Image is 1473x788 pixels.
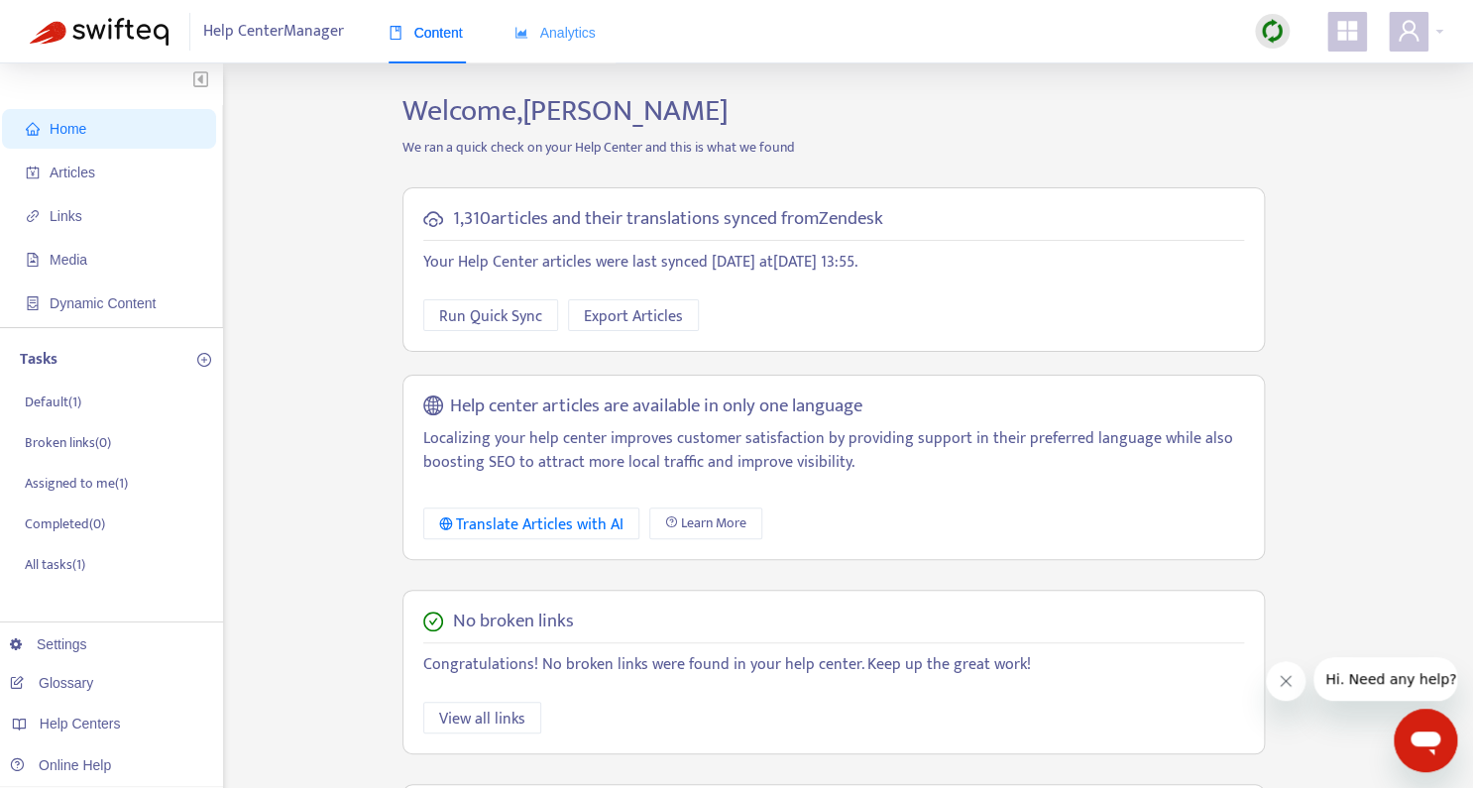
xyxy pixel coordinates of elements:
[26,253,40,267] span: file-image
[25,513,105,534] p: Completed ( 0 )
[514,26,528,40] span: area-chart
[514,25,596,41] span: Analytics
[50,165,95,180] span: Articles
[1266,661,1305,701] iframe: Close message
[1335,19,1359,43] span: appstore
[26,122,40,136] span: home
[584,304,683,329] span: Export Articles
[423,395,443,418] span: global
[423,612,443,631] span: check-circle
[388,137,1280,158] p: We ran a quick check on your Help Center and this is what we found
[10,636,87,652] a: Settings
[30,18,169,46] img: Swifteq
[26,296,40,310] span: container
[439,512,624,537] div: Translate Articles with AI
[568,299,699,331] button: Export Articles
[389,25,463,41] span: Content
[50,208,82,224] span: Links
[423,209,443,229] span: cloud-sync
[450,395,862,418] h5: Help center articles are available in only one language
[423,299,558,331] button: Run Quick Sync
[10,675,93,691] a: Glossary
[25,473,128,494] p: Assigned to me ( 1 )
[1313,657,1457,701] iframe: Message from company
[50,252,87,268] span: Media
[453,208,883,231] h5: 1,310 articles and their translations synced from Zendesk
[402,86,729,136] span: Welcome, [PERSON_NAME]
[439,304,542,329] span: Run Quick Sync
[423,653,1244,677] p: Congratulations! No broken links were found in your help center. Keep up the great work!
[26,209,40,223] span: link
[10,757,111,773] a: Online Help
[1260,19,1285,44] img: sync.dc5367851b00ba804db3.png
[40,716,121,732] span: Help Centers
[50,121,86,137] span: Home
[50,295,156,311] span: Dynamic Content
[1394,709,1457,772] iframe: Button to launch messaging window
[25,554,85,575] p: All tasks ( 1 )
[649,507,762,539] a: Learn More
[423,251,1244,275] p: Your Help Center articles were last synced [DATE] at [DATE] 13:55 .
[423,507,640,539] button: Translate Articles with AI
[20,348,57,372] p: Tasks
[423,427,1244,475] p: Localizing your help center improves customer satisfaction by providing support in their preferre...
[439,707,525,732] span: View all links
[389,26,402,40] span: book
[26,166,40,179] span: account-book
[453,611,574,633] h5: No broken links
[203,13,344,51] span: Help Center Manager
[423,702,541,733] button: View all links
[25,432,111,453] p: Broken links ( 0 )
[25,392,81,412] p: Default ( 1 )
[197,353,211,367] span: plus-circle
[681,512,746,534] span: Learn More
[1397,19,1420,43] span: user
